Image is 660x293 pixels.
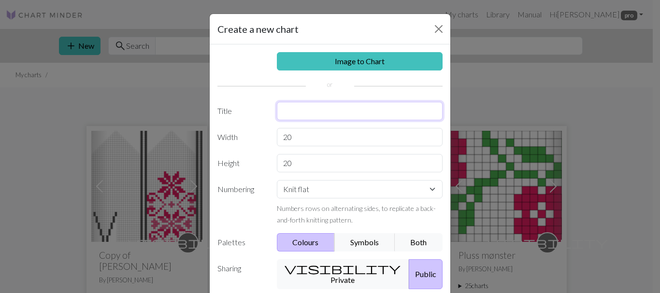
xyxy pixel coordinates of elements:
label: Sharing [212,259,271,289]
button: Both [395,233,443,251]
label: Width [212,128,271,146]
span: visibility [285,262,401,275]
h5: Create a new chart [217,22,299,36]
label: Numbering [212,180,271,225]
button: Symbols [334,233,395,251]
button: Private [277,259,410,289]
label: Height [212,154,271,172]
a: Image to Chart [277,52,443,70]
label: Palettes [212,233,271,251]
button: Close [431,21,446,37]
button: Public [409,259,443,289]
button: Colours [277,233,335,251]
label: Title [212,102,271,120]
small: Numbers rows on alternating sides, to replicate a back-and-forth knitting pattern. [277,204,436,224]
